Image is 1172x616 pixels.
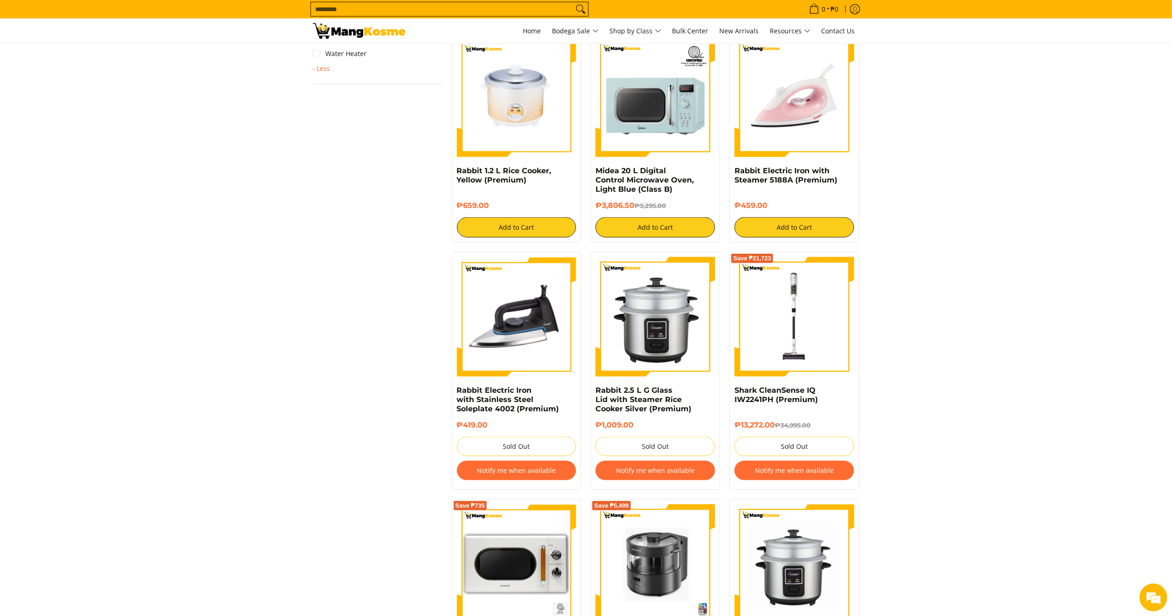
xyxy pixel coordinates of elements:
a: Midea 20 L Digital Control Microwave Oven, Light Blue (Class B) [596,166,694,194]
button: Search [573,2,588,16]
span: Save ₱735 [456,503,485,509]
summary: Open [313,65,330,72]
span: Save ₱21,723 [733,256,771,261]
span: • [806,4,842,14]
h6: ₱13,272.00 [735,421,854,430]
span: Bulk Center [672,26,709,35]
a: Rabbit 1.2 L Rice Cooker, Yellow (Premium) [457,166,551,184]
a: Water Heater [313,46,367,61]
button: Sold Out [596,437,715,456]
span: - Less [313,65,330,72]
h6: ₱3,806.50 [596,201,715,210]
nav: Main Menu [415,19,860,44]
a: Rabbit Electric Iron with Steamer 5188A (Premium) [735,166,837,184]
a: Bulk Center [668,19,713,44]
button: Add to Cart [596,217,715,238]
img: shark-cleansense-cordless-stick-vacuum-front-full-view-mang-kosme [735,257,854,377]
img: https://mangkosme.com/products/rabbit-electric-iron-with-stainless-steel-soleplate-4002-class-a [457,257,576,377]
a: Rabbit Electric Iron with Stainless Steel Soleplate 4002 (Premium) [457,386,559,413]
h6: ₱419.00 [457,421,576,430]
a: Shop by Class [605,19,666,44]
button: Notify me when available [735,461,854,480]
span: Shop by Class [610,25,661,37]
span: Save ₱5,499 [594,503,629,509]
span: New Arrivals [720,26,759,35]
del: ₱34,995.00 [775,421,811,429]
button: Add to Cart [735,217,854,238]
h6: ₱1,009.00 [596,421,715,430]
a: Home [519,19,546,44]
img: Small Appliances l Mang Kosme: Home Appliances Warehouse Sale [313,23,405,39]
span: Home [523,26,541,35]
a: Resources [766,19,815,44]
img: rabbit-1.2-liter-rice-cooker-yellow-full-view-mang-kosme [457,38,576,157]
button: Sold Out [735,437,854,456]
button: Sold Out [457,437,576,456]
span: Contact Us [822,26,855,35]
span: ₱0 [830,6,840,13]
a: Rabbit 2.5 L G Glass Lid with Steamer Rice Cooker Silver (Premium) [596,386,691,413]
button: Notify me when available [596,461,715,480]
a: Bodega Sale [548,19,603,44]
img: https://mangkosme.com/products/rabbit-2-5-l-g-glass-lid-with-steamer-rice-cooker-silver-class-a [596,257,715,377]
button: Add to Cart [457,217,576,238]
a: Contact Us [817,19,860,44]
img: https://mangkosme.com/products/rabbit-eletric-iron-with-steamer-5188a-class-a [735,38,854,157]
h6: ₱659.00 [457,201,576,210]
span: Resources [770,25,811,37]
button: Notify me when available [457,461,576,480]
del: ₱5,295.00 [634,202,666,209]
span: 0 [821,6,827,13]
a: Shark CleanSense IQ IW2241PH (Premium) [735,386,818,404]
span: Bodega Sale [552,25,599,37]
a: New Arrivals [715,19,764,44]
img: Midea 20 L Digital Control Microwave Oven, Light Blue (Class B) [596,38,715,157]
h6: ₱459.00 [735,201,854,210]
